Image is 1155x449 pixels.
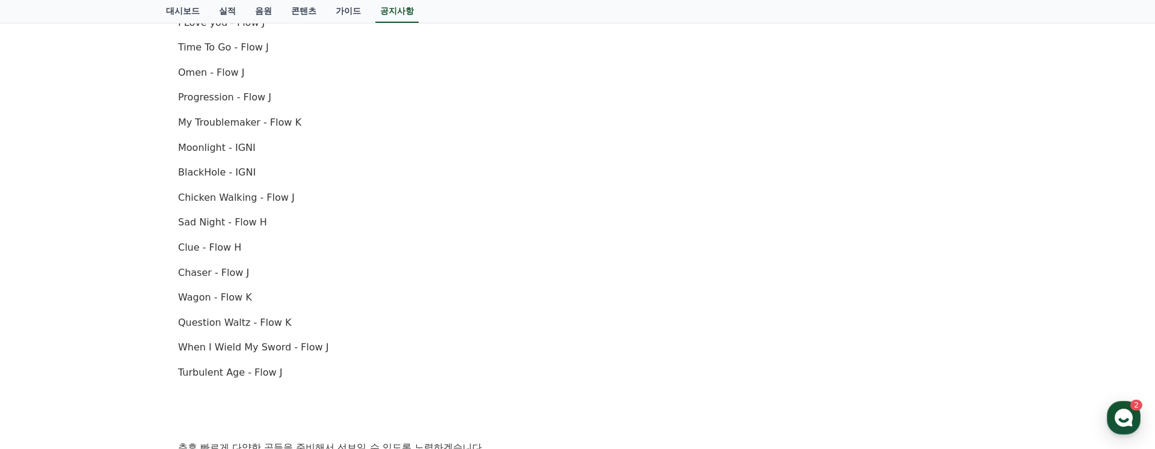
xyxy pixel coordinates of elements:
[178,240,977,255] p: Clue - Flow H
[178,340,977,355] p: When I Wield My Sword - Flow J
[186,367,200,377] span: 설정
[178,190,977,206] p: Chicken Walking - Flow J
[178,265,977,281] p: Chaser - Flow J
[178,115,977,130] p: My Troublemaker - Flow K
[178,315,977,331] p: Question Waltz - Flow K
[155,349,231,379] a: 설정
[178,65,977,81] p: Omen - Flow J
[178,90,977,105] p: Progression - Flow J
[110,368,125,377] span: 대화
[122,349,126,358] span: 2
[178,365,977,380] p: Turbulent Age - Flow J
[4,349,79,379] a: 홈
[79,349,155,379] a: 2대화
[178,290,977,305] p: Wagon - Flow K
[178,165,977,180] p: BlackHole - IGNI
[178,215,977,230] p: Sad Night - Flow H
[38,367,45,377] span: 홈
[178,140,977,156] p: Moonlight - IGNI
[178,40,977,55] p: Time To Go - Flow J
